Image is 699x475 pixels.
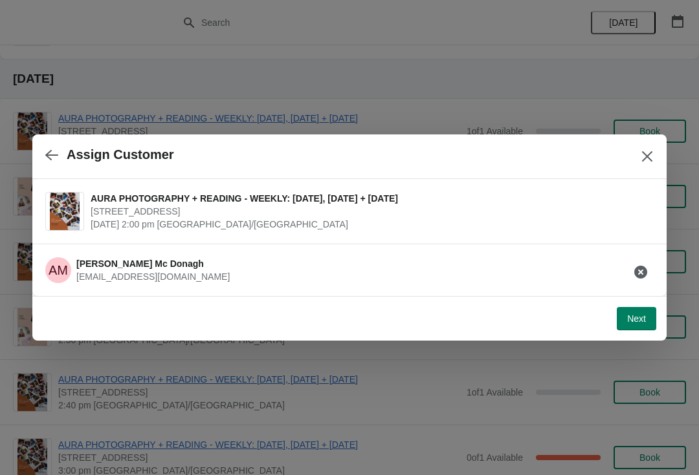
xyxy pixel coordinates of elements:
[45,257,71,283] span: Arron
[76,259,204,269] span: [PERSON_NAME] Mc Donagh
[636,145,659,168] button: Close
[50,193,80,230] img: AURA PHOTOGRAPHY + READING - WEEKLY: FRIDAY, SATURDAY + SUNDAY | 74 Broadway Market, London, UK |...
[67,147,174,162] h2: Assign Customer
[617,307,656,330] button: Next
[91,218,647,231] span: [DATE] 2:00 pm [GEOGRAPHIC_DATA]/[GEOGRAPHIC_DATA]
[49,263,68,277] text: AM
[627,313,646,324] span: Next
[76,271,230,282] span: [EMAIL_ADDRESS][DOMAIN_NAME]
[91,205,647,218] span: [STREET_ADDRESS]
[91,192,647,205] span: AURA PHOTOGRAPHY + READING - WEEKLY: [DATE], [DATE] + [DATE]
